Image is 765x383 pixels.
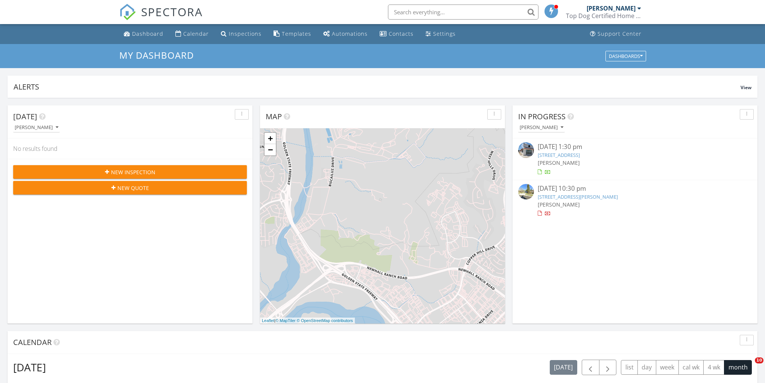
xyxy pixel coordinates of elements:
[14,82,741,92] div: Alerts
[389,30,414,37] div: Contacts
[119,49,194,61] span: My Dashboard
[609,53,643,59] div: Dashboards
[119,4,136,20] img: The Best Home Inspection Software - Spectora
[433,30,456,37] div: Settings
[262,318,274,323] a: Leaflet
[388,5,538,20] input: Search everything...
[13,360,46,375] h2: [DATE]
[538,159,580,166] span: [PERSON_NAME]
[518,111,566,122] span: In Progress
[656,360,679,375] button: week
[741,84,751,91] span: View
[520,125,563,130] div: [PERSON_NAME]
[229,30,262,37] div: Inspections
[320,27,371,41] a: Automations (Basic)
[518,142,534,158] img: image_processing2025082788akbykt.jpeg
[724,360,752,375] button: month
[518,123,565,133] button: [PERSON_NAME]
[550,360,577,375] button: [DATE]
[132,30,163,37] div: Dashboard
[111,168,155,176] span: New Inspection
[265,144,276,155] a: Zoom out
[117,184,149,192] span: New Quote
[518,184,534,200] img: streetview
[297,318,353,323] a: © OpenStreetMap contributors
[538,142,733,152] div: [DATE] 1:30 pm
[141,4,203,20] span: SPECTORA
[599,360,617,375] button: Next month
[13,181,247,195] button: New Quote
[739,357,757,375] iframe: Intercom live chat
[538,201,580,208] span: [PERSON_NAME]
[678,360,704,375] button: cal wk
[755,357,763,363] span: 10
[172,27,212,41] a: Calendar
[121,27,166,41] a: Dashboard
[582,360,599,375] button: Previous month
[538,184,733,193] div: [DATE] 10:30 pm
[637,360,656,375] button: day
[538,193,618,200] a: [STREET_ADDRESS][PERSON_NAME]
[538,152,580,158] a: [STREET_ADDRESS]
[183,30,209,37] div: Calendar
[518,184,752,217] a: [DATE] 10:30 pm [STREET_ADDRESS][PERSON_NAME] [PERSON_NAME]
[266,111,282,122] span: Map
[282,30,311,37] div: Templates
[587,5,636,12] div: [PERSON_NAME]
[518,142,752,176] a: [DATE] 1:30 pm [STREET_ADDRESS] [PERSON_NAME]
[332,30,368,37] div: Automations
[703,360,724,375] button: 4 wk
[265,133,276,144] a: Zoom in
[15,125,58,130] div: [PERSON_NAME]
[13,165,247,179] button: New Inspection
[275,318,296,323] a: © MapTiler
[260,318,355,324] div: |
[271,27,314,41] a: Templates
[8,138,252,159] div: No results found
[13,123,60,133] button: [PERSON_NAME]
[587,27,645,41] a: Support Center
[598,30,642,37] div: Support Center
[13,337,52,347] span: Calendar
[566,12,641,20] div: Top Dog Certified Home Inspections
[423,27,459,41] a: Settings
[605,51,646,61] button: Dashboards
[119,10,203,26] a: SPECTORA
[218,27,265,41] a: Inspections
[621,360,638,375] button: list
[13,111,37,122] span: [DATE]
[377,27,417,41] a: Contacts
